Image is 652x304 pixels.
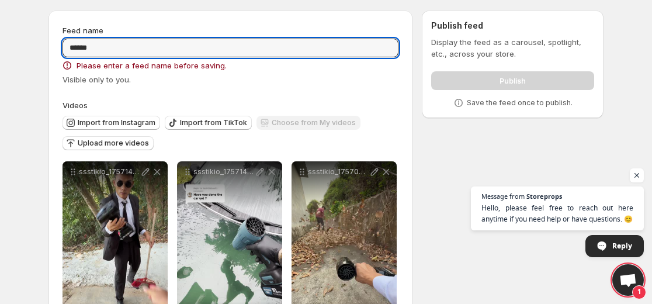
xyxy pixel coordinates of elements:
[63,116,160,130] button: Import from Instagram
[431,36,594,60] p: Display the feed as a carousel, spotlight, etc., across your store.
[481,193,525,199] span: Message from
[165,116,252,130] button: Import from TikTok
[526,193,562,199] span: Storeprops
[78,139,149,148] span: Upload more videos
[63,75,131,84] span: Visible only to you.
[63,136,154,150] button: Upload more videos
[79,167,140,177] p: ssstikio_1757145306338
[193,167,254,177] p: ssstikio_1757145540321
[612,264,644,296] div: Open chat
[431,20,594,32] h2: Publish feed
[632,285,646,299] span: 1
[612,236,632,256] span: Reply
[63,101,88,110] span: Videos
[78,118,155,127] span: Import from Instagram
[467,98,573,108] p: Save the feed once to publish.
[63,26,103,35] span: Feed name
[308,167,369,177] p: ssstikio_1757083708441 1
[77,60,227,71] span: Please enter a feed name before saving.
[481,202,633,224] span: Hello, please feel free to reach out here anytime if you need help or have questions. 😊
[180,118,247,127] span: Import from TikTok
